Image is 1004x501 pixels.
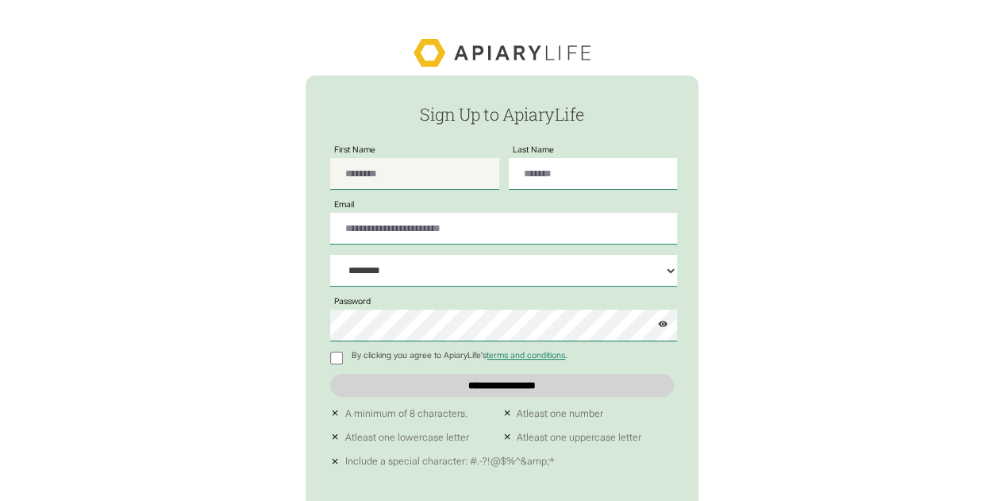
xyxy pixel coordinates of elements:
[330,297,375,306] label: Password
[330,200,358,210] label: Email
[330,405,502,422] li: A minimum of 8 characters.
[330,429,502,446] li: Atleast one lowercase letter
[509,145,558,155] label: Last Name
[330,105,674,124] h1: Sign Up to ApiaryLife
[487,350,565,360] a: terms and conditions
[330,453,674,470] li: Include a special character: #.-?!@$%^&amp;*
[502,429,674,446] li: Atleast one uppercase letter
[348,351,572,360] p: By clicking you agree to ApiaryLife's .
[502,405,674,422] li: Atleast one number
[330,145,379,155] label: First Name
